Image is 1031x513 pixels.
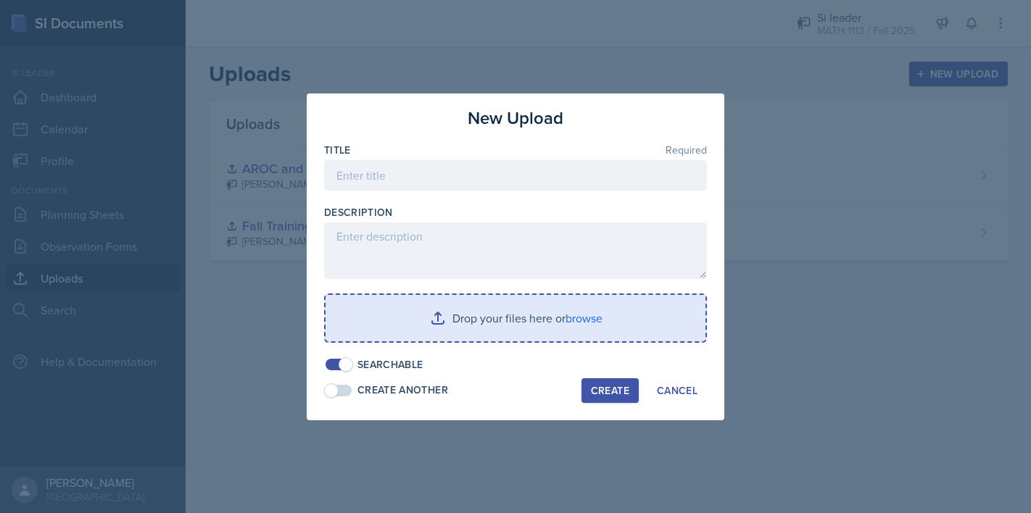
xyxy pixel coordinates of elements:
div: Searchable [357,357,423,372]
div: Cancel [657,385,697,396]
button: Create [581,378,639,403]
input: Enter title [324,160,707,191]
div: Create [591,385,629,396]
button: Cancel [647,378,707,403]
label: Title [324,143,351,157]
span: Required [666,145,707,155]
div: Create Another [357,383,448,398]
label: Description [324,205,393,220]
h3: New Upload [468,105,563,131]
